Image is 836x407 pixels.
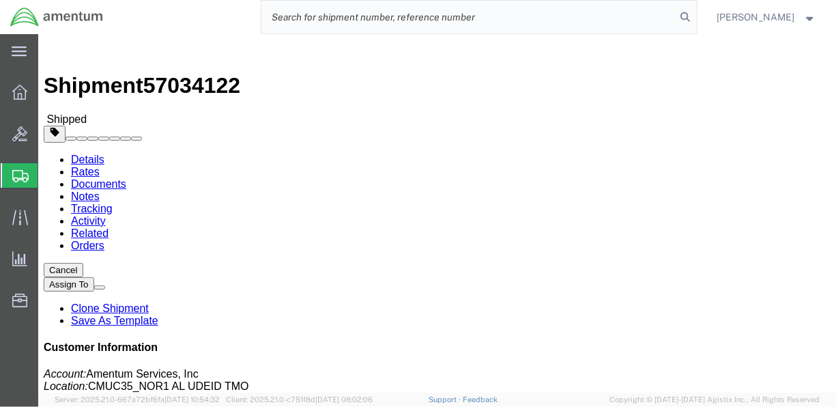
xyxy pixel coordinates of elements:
span: Copyright © [DATE]-[DATE] Agistix Inc., All Rights Reserved [609,394,820,406]
span: [DATE] 08:02:06 [315,395,373,404]
a: Support [429,395,463,404]
span: Charles Davis [717,10,795,25]
button: [PERSON_NAME] [717,9,818,25]
span: Client: 2025.21.0-c751f8d [226,395,373,404]
input: Search for shipment number, reference number [261,1,676,33]
span: [DATE] 10:54:32 [164,395,220,404]
iframe: FS Legacy Container [38,34,836,393]
a: Feedback [463,395,498,404]
span: Server: 2025.21.0-667a72bf6fa [55,395,220,404]
img: logo [10,7,104,27]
